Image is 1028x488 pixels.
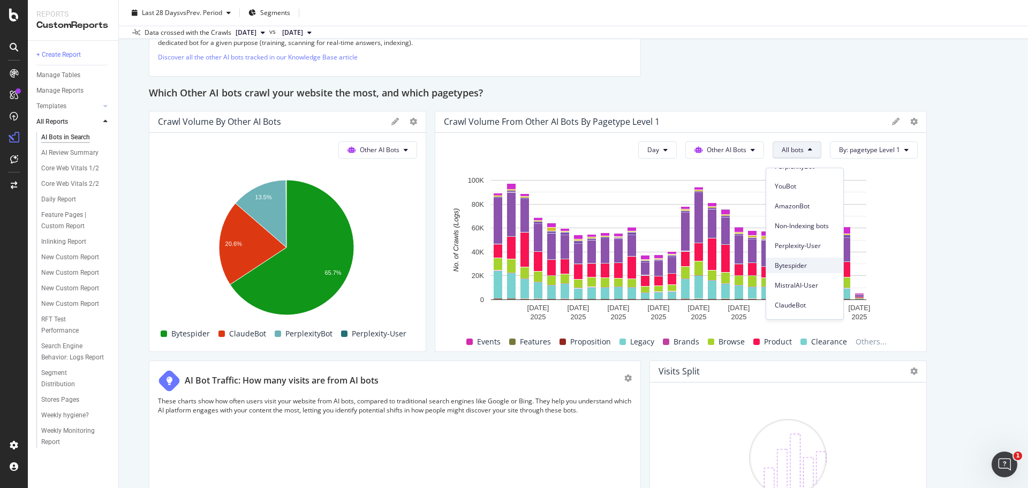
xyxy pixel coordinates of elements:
[571,313,586,321] text: 2025
[41,267,99,279] div: New Custom Report
[659,366,700,377] div: Visits Split
[624,374,632,382] div: gear
[36,101,66,112] div: Templates
[1014,452,1022,460] span: 1
[41,178,99,190] div: Core Web Vitals 2/2
[531,313,546,321] text: 2025
[41,194,111,205] a: Daily Report
[352,327,406,340] span: Perplexity-User
[707,145,746,154] span: Other AI Bots
[41,410,111,421] a: Weekly hygiene?
[36,85,84,96] div: Manage Reports
[452,208,460,271] text: No. of Crawls (Logs)
[435,111,927,352] div: Crawl Volume from Other AI Bots by pagetype Level 1DayOther AI BotsAll botsBy: pagetype Level 1A ...
[775,241,835,251] span: Perplexity-User
[158,116,281,127] div: Crawl Volume by Other AI Bots
[444,175,913,325] div: A chart.
[41,341,111,363] a: Search Engine Behavior: Logs Report
[41,410,89,421] div: Weekly hygiene?
[41,236,111,247] a: Inlinking Report
[158,52,358,62] a: Discover all the other AI bots tracked in our Knowledge Base article
[260,8,290,17] span: Segments
[992,452,1017,477] iframe: Intercom live chat
[41,147,111,159] a: AI Review Summary
[772,313,787,321] text: 2025
[231,26,269,39] button: [DATE]
[630,335,654,348] span: Legacy
[36,116,100,127] a: All Reports
[773,141,821,159] button: All bots
[255,194,271,200] text: 13.5%
[36,85,111,96] a: Manage Reports
[764,335,792,348] span: Product
[158,175,414,325] svg: A chart.
[719,335,745,348] span: Browse
[608,304,630,312] text: [DATE]
[830,141,918,159] button: By: pagetype Level 1
[775,281,835,290] span: MistralAI-User
[185,374,379,387] div: AI Bot Traffic: How many visits are from AI bots
[41,367,111,390] a: Segment Distribution
[691,313,707,321] text: 2025
[41,178,111,190] a: Core Web Vitals 2/2
[41,163,99,174] div: Core Web Vitals 1/2
[278,26,316,39] button: [DATE]
[648,304,670,312] text: [DATE]
[229,327,266,340] span: ClaudeBot
[41,425,111,448] a: Weekly Monitoring Report
[41,132,111,143] a: AI Bots in Search
[849,304,871,312] text: [DATE]
[775,301,835,310] span: ClaudeBot
[444,116,660,127] div: Crawl Volume from Other AI Bots by pagetype Level 1
[36,49,81,61] div: + Create Report
[180,8,222,17] span: vs Prev. Period
[36,70,111,81] a: Manage Tables
[520,335,551,348] span: Features
[611,313,626,321] text: 2025
[775,201,835,211] span: AmazonBot
[41,367,101,390] div: Segment Distribution
[811,335,847,348] span: Clearance
[782,145,804,154] span: All bots
[775,182,835,191] span: YouBot
[851,335,891,348] span: Others...
[472,224,484,232] text: 60K
[41,394,79,406] div: Stores Pages
[775,221,835,231] span: Non-Indexing bots
[852,313,867,321] text: 2025
[570,335,611,348] span: Proposition
[41,314,101,336] div: RFT Test Performance
[41,267,111,279] a: New Custom Report
[149,111,426,352] div: Crawl Volume by Other AI BotsOther AI BotsA chart.BytespiderClaudeBotPerplexityBotPerplexity-User
[527,304,549,312] text: [DATE]
[41,194,76,205] div: Daily Report
[41,394,111,406] a: Stores Pages
[41,236,86,247] div: Inlinking Report
[36,70,80,81] div: Manage Tables
[225,241,242,247] text: 20.6%
[41,314,111,336] a: RFT Test Performance
[36,9,110,19] div: Reports
[236,28,256,37] span: 2025 Sep. 24th
[688,304,710,312] text: [DATE]
[282,28,303,37] span: 2025 Aug. 27th
[468,176,485,184] text: 100K
[149,85,483,102] h2: Which Other AI bots crawl your website the most, and which pagetypes?
[41,341,104,363] div: Search Engine Behavior: Logs Report
[674,335,699,348] span: Brands
[41,283,111,294] a: New Custom Report
[324,269,341,275] text: 65.7%
[338,141,417,159] button: Other AI Bots
[775,261,835,271] span: Bytespider
[36,116,68,127] div: All Reports
[568,304,589,312] text: [DATE]
[651,313,667,321] text: 2025
[36,101,100,112] a: Templates
[41,209,103,232] div: Feature Pages | Custom Report
[41,298,99,310] div: New Custom Report
[36,49,111,61] a: + Create Report
[477,335,501,348] span: Events
[731,313,747,321] text: 2025
[244,4,294,21] button: Segments
[142,8,180,17] span: Last 28 Days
